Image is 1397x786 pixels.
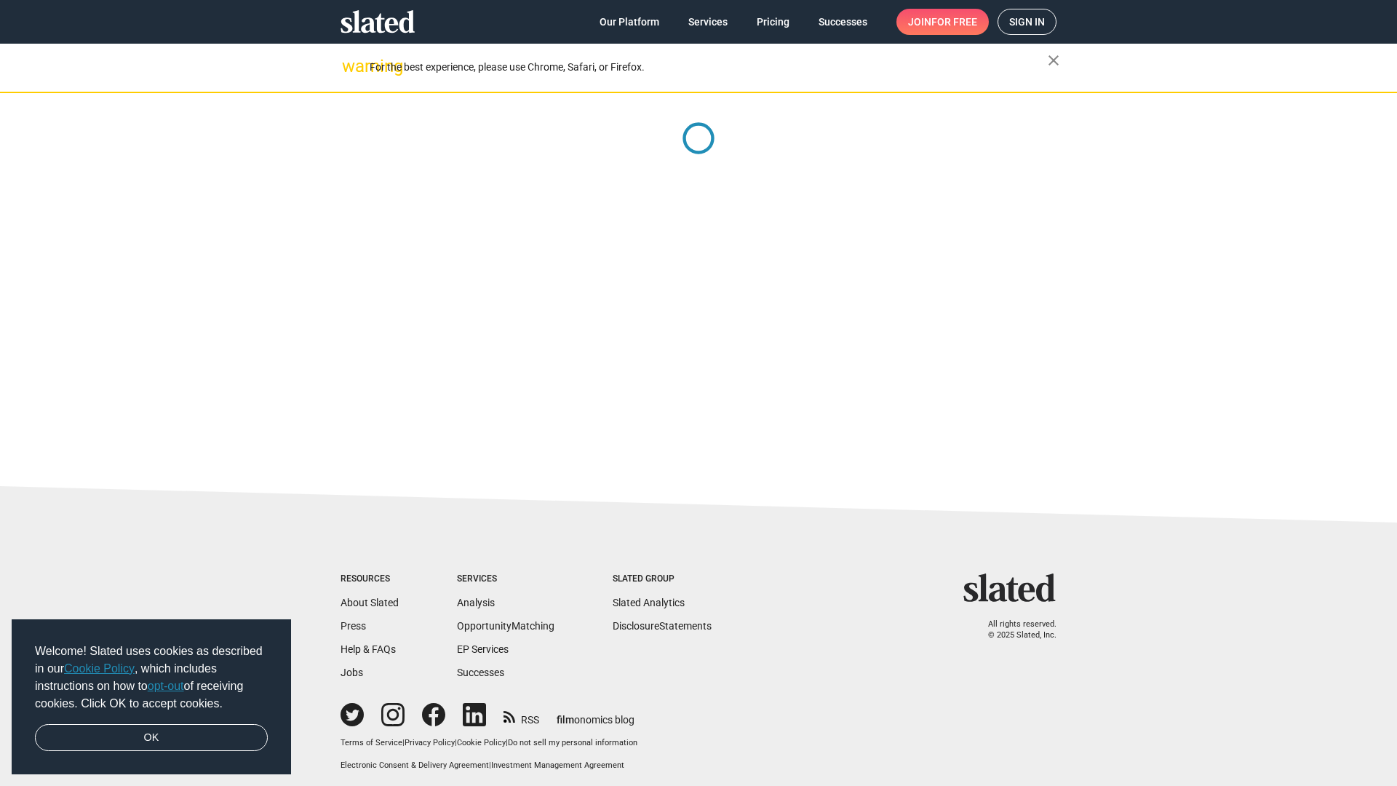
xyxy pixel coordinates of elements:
[64,662,135,675] a: Cookie Policy
[1045,52,1062,69] mat-icon: close
[973,619,1056,640] p: All rights reserved. © 2025 Slated, Inc.
[341,620,366,632] a: Press
[457,738,506,747] a: Cookie Policy
[557,714,574,726] span: film
[588,9,671,35] a: Our Platform
[457,643,509,655] a: EP Services
[12,619,291,775] div: cookieconsent
[506,738,508,747] span: |
[341,761,489,770] a: Electronic Consent & Delivery Agreement
[807,9,879,35] a: Successes
[688,9,728,35] span: Services
[341,597,399,608] a: About Slated
[557,702,634,727] a: filmonomics blog
[342,57,359,75] mat-icon: warning
[341,738,402,747] a: Terms of Service
[931,9,977,35] span: for free
[504,704,539,727] a: RSS
[613,620,712,632] a: DisclosureStatements
[370,57,1048,77] div: For the best experience, please use Chrome, Safari, or Firefox.
[896,9,989,35] a: Joinfor free
[489,761,491,770] span: |
[508,738,637,749] button: Do not sell my personal information
[341,643,396,655] a: Help & FAQs
[998,9,1056,35] a: Sign in
[613,597,685,608] a: Slated Analytics
[908,9,977,35] span: Join
[457,667,504,678] a: Successes
[457,573,554,585] div: Services
[35,724,268,752] a: dismiss cookie message
[455,738,457,747] span: |
[457,597,495,608] a: Analysis
[819,9,867,35] span: Successes
[757,9,789,35] span: Pricing
[148,680,184,692] a: opt-out
[341,573,399,585] div: Resources
[613,573,712,585] div: Slated Group
[341,667,363,678] a: Jobs
[745,9,801,35] a: Pricing
[677,9,739,35] a: Services
[1009,9,1045,34] span: Sign in
[600,9,659,35] span: Our Platform
[457,620,554,632] a: OpportunityMatching
[491,761,624,770] a: Investment Management Agreement
[402,738,405,747] span: |
[35,643,268,712] span: Welcome! Slated uses cookies as described in our , which includes instructions on how to of recei...
[405,738,455,747] a: Privacy Policy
